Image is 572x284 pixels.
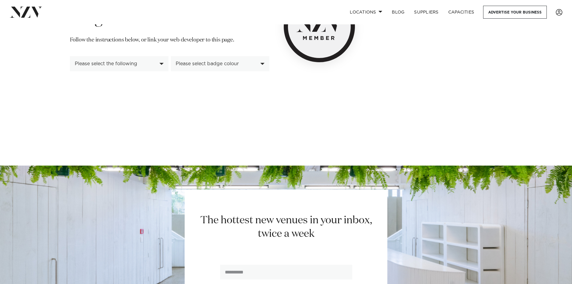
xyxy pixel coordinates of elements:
[409,6,443,19] a: SUPPLIERS
[483,6,547,19] a: Advertise your business
[387,6,409,19] a: BLOG
[345,6,387,19] a: Locations
[10,7,42,17] img: nzv-logo.png
[443,6,479,19] a: Capacities
[70,36,269,49] p: Follow the instructions below, or link your web developer to this page.
[193,214,379,241] h2: The hottest new venues in your inbox, twice a week
[176,61,258,66] div: Please select badge colour
[75,61,157,66] div: Please select the following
